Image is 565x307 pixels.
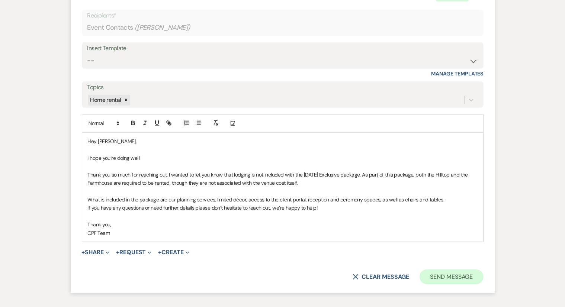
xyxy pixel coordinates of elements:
[116,249,151,255] button: Request
[88,220,478,229] p: Thank you,
[88,137,478,145] p: Hey [PERSON_NAME],
[158,249,189,255] button: Create
[87,11,478,20] p: Recipients*
[353,274,409,280] button: Clear message
[116,249,119,255] span: +
[87,43,478,54] div: Insert Template
[87,20,478,35] div: Event Contacts
[88,171,478,187] p: Thank you so much for reaching out. I wanted to let you know that lodging is not included with th...
[88,95,122,106] div: Home rental
[82,249,110,255] button: Share
[431,70,484,77] a: Manage Templates
[88,204,478,212] p: If you have any questions or need further details please don’t hesitate to reach out, we’re happy...
[87,82,478,93] label: Topics
[88,229,478,237] p: CPF Team
[158,249,161,255] span: +
[82,249,85,255] span: +
[88,195,478,204] p: What is included in the package are our planning services, limited décor, access to the client po...
[135,23,190,33] span: ( [PERSON_NAME] )
[420,269,483,284] button: Send Message
[88,154,478,162] p: I hope you’re doing well!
